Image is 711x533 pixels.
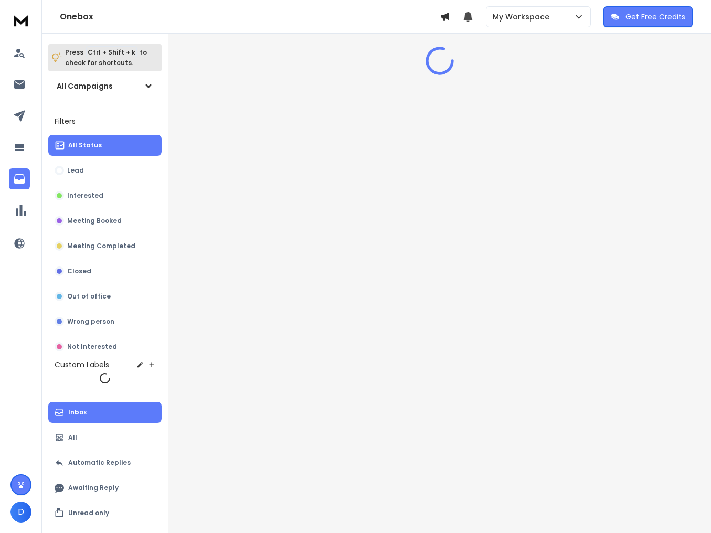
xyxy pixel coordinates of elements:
[67,343,117,351] p: Not Interested
[67,217,122,225] p: Meeting Booked
[493,12,554,22] p: My Workspace
[603,6,693,27] button: Get Free Credits
[48,261,162,282] button: Closed
[48,402,162,423] button: Inbox
[625,12,685,22] p: Get Free Credits
[68,408,87,417] p: Inbox
[48,477,162,498] button: Awaiting Reply
[67,317,114,326] p: Wrong person
[67,191,103,200] p: Interested
[48,160,162,181] button: Lead
[48,452,162,473] button: Automatic Replies
[48,114,162,129] h3: Filters
[68,459,131,467] p: Automatic Replies
[68,484,119,492] p: Awaiting Reply
[48,185,162,206] button: Interested
[10,502,31,523] button: D
[68,509,109,517] p: Unread only
[67,267,91,275] p: Closed
[48,336,162,357] button: Not Interested
[48,503,162,524] button: Unread only
[86,46,137,58] span: Ctrl + Shift + k
[10,10,31,30] img: logo
[48,427,162,448] button: All
[48,210,162,231] button: Meeting Booked
[68,141,102,150] p: All Status
[48,236,162,257] button: Meeting Completed
[60,10,440,23] h1: Onebox
[57,81,113,91] h1: All Campaigns
[65,47,147,68] p: Press to check for shortcuts.
[48,76,162,97] button: All Campaigns
[48,286,162,307] button: Out of office
[68,433,77,442] p: All
[67,242,135,250] p: Meeting Completed
[55,359,109,370] h3: Custom Labels
[67,166,84,175] p: Lead
[67,292,111,301] p: Out of office
[48,135,162,156] button: All Status
[48,311,162,332] button: Wrong person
